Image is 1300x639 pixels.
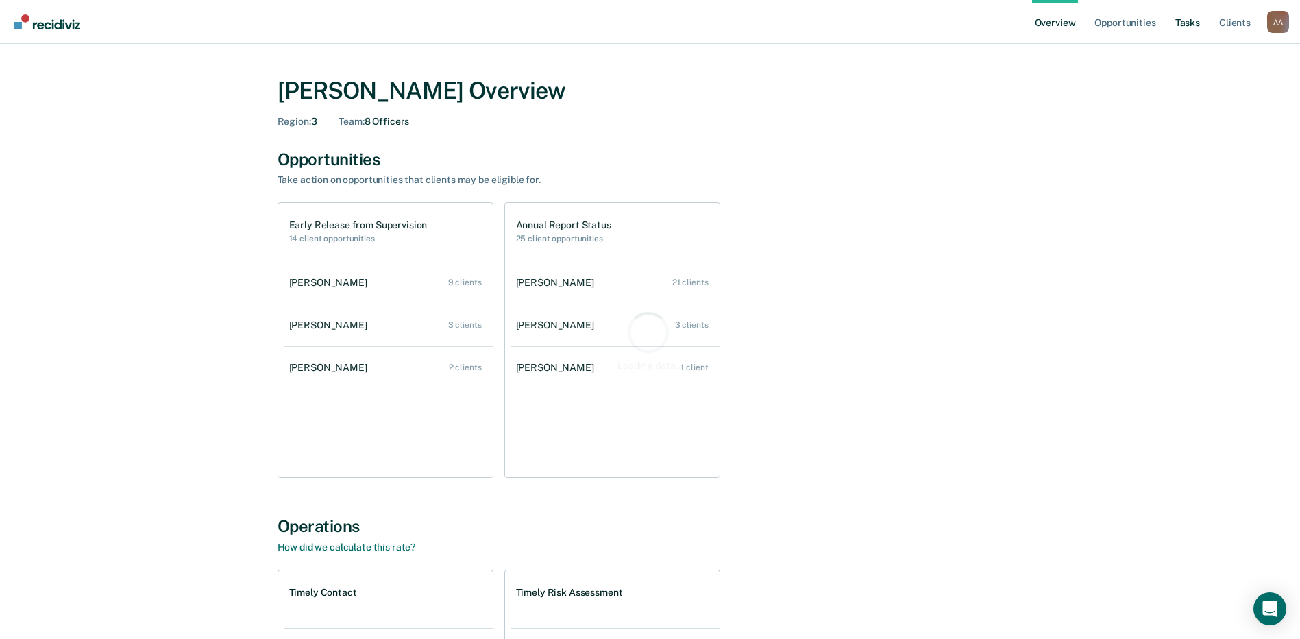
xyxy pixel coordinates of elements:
[516,319,600,331] div: [PERSON_NAME]
[278,174,757,186] div: Take action on opportunities that clients may be eligible for.
[278,516,1023,536] div: Operations
[278,77,1023,105] div: [PERSON_NAME] Overview
[289,319,373,331] div: [PERSON_NAME]
[278,116,311,127] span: Region :
[284,263,493,302] a: [PERSON_NAME] 9 clients
[511,263,720,302] a: [PERSON_NAME] 21 clients
[449,363,482,372] div: 2 clients
[289,234,428,243] h2: 14 client opportunities
[1253,592,1286,625] div: Open Intercom Messenger
[1267,11,1289,33] div: A A
[511,306,720,345] a: [PERSON_NAME] 3 clients
[448,320,482,330] div: 3 clients
[339,116,364,127] span: Team :
[289,219,428,231] h1: Early Release from Supervision
[278,149,1023,169] div: Opportunities
[672,278,709,287] div: 21 clients
[339,116,409,128] div: 8 Officers
[516,277,600,289] div: [PERSON_NAME]
[675,320,709,330] div: 3 clients
[278,116,317,128] div: 3
[511,348,720,387] a: [PERSON_NAME] 1 client
[516,362,600,374] div: [PERSON_NAME]
[284,306,493,345] a: [PERSON_NAME] 3 clients
[516,219,611,231] h1: Annual Report Status
[448,278,482,287] div: 9 clients
[516,234,611,243] h2: 25 client opportunities
[14,14,80,29] img: Recidiviz
[289,587,357,599] h1: Timely Contact
[516,587,623,599] h1: Timely Risk Assessment
[284,348,493,387] a: [PERSON_NAME] 2 clients
[289,362,373,374] div: [PERSON_NAME]
[278,542,416,553] a: How did we calculate this rate?
[289,277,373,289] div: [PERSON_NAME]
[1267,11,1289,33] button: Profile dropdown button
[680,363,708,372] div: 1 client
